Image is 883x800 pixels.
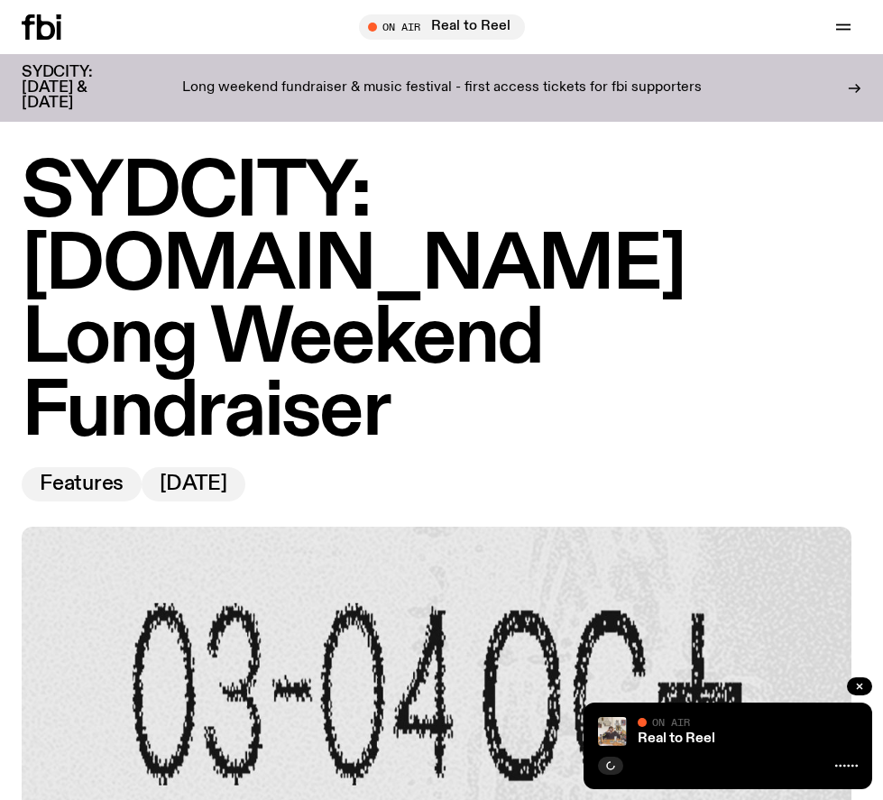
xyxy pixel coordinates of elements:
span: Features [40,474,124,494]
h3: SYDCITY: [DATE] & [DATE] [22,65,137,111]
a: Real to Reel [638,731,715,746]
span: On Air [652,716,690,728]
h1: SYDCITY: [DOMAIN_NAME] Long Weekend Fundraiser [22,157,861,449]
button: On AirReal to Reel [359,14,525,40]
span: [DATE] [160,474,227,494]
p: Long weekend fundraiser & music festival - first access tickets for fbi supporters [182,80,702,97]
img: Jasper Craig Adams holds a vintage camera to his eye, obscuring his face. He is wearing a grey ju... [598,717,627,746]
